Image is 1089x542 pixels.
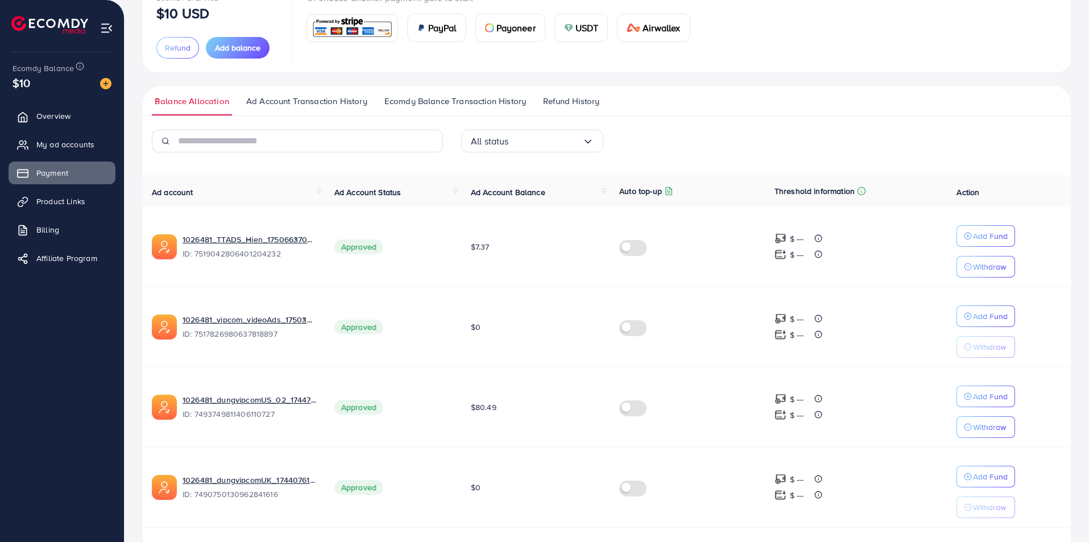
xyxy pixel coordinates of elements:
p: $ --- [790,473,804,486]
img: card [485,23,494,32]
p: $10 USD [156,6,209,20]
a: cardPayoneer [475,14,545,42]
img: image [100,78,111,89]
span: All status [471,133,509,150]
span: Add balance [215,42,260,53]
span: Ad Account Balance [471,187,545,198]
span: Approved [334,400,383,415]
img: card [564,23,573,32]
span: ID: 7517826980637818897 [183,328,316,340]
button: Withdraw [957,256,1015,278]
button: Add balance [206,37,270,59]
span: $0 [471,482,481,493]
span: Billing [36,224,59,235]
a: My ad accounts [9,133,115,156]
img: card [627,23,640,32]
img: top-up amount [775,409,786,421]
button: Add Fund [957,386,1015,407]
span: Payoneer [496,21,536,35]
img: top-up amount [775,249,786,260]
button: Refund [156,37,199,59]
a: cardPayPal [407,14,466,42]
span: Approved [334,320,383,334]
span: Balance Allocation [155,95,229,107]
img: top-up amount [775,489,786,501]
button: Withdraw [957,336,1015,358]
input: Search for option [509,133,582,150]
p: Withdraw [973,500,1006,514]
span: My ad accounts [36,139,94,150]
a: cardUSDT [554,14,608,42]
img: ic-ads-acc.e4c84228.svg [152,395,177,420]
span: Approved [334,239,383,254]
img: ic-ads-acc.e4c84228.svg [152,475,177,500]
iframe: Chat [1041,491,1080,533]
p: Threshold information [775,184,855,198]
button: Add Fund [957,305,1015,327]
div: Search for option [461,130,603,152]
div: <span class='underline'>1026481_dungvipcomUK_1744076183761</span></br>7490750130962841616 [183,474,316,500]
p: Add Fund [973,229,1008,243]
p: Auto top-up [619,184,662,198]
p: $ --- [790,392,804,406]
div: <span class='underline'>1026481_TTADS_Hien_1750663705167</span></br>7519042806401204232 [183,234,316,260]
span: $0 [471,321,481,333]
span: Ad account [152,187,193,198]
a: Affiliate Program [9,247,115,270]
button: Add Fund [957,466,1015,487]
span: $10 [13,75,30,91]
span: Product Links [36,196,85,207]
span: Ecomdy Balance Transaction History [384,95,526,107]
a: Billing [9,218,115,241]
a: 1026481_vipcom_videoAds_1750380509111 [183,314,316,325]
span: Refund [165,42,191,53]
span: Overview [36,110,71,122]
span: Ad Account Status [334,187,401,198]
a: 1026481_TTADS_Hien_1750663705167 [183,234,316,245]
span: Payment [36,167,68,179]
img: top-up amount [775,313,786,325]
img: top-up amount [775,473,786,485]
div: <span class='underline'>1026481_vipcom_videoAds_1750380509111</span></br>7517826980637818897 [183,314,316,340]
div: <span class='underline'>1026481_dungvipcomUS_02_1744774713900</span></br>7493749811406110727 [183,394,316,420]
p: $ --- [790,312,804,326]
img: top-up amount [775,329,786,341]
span: $7.37 [471,241,490,253]
a: card [307,14,398,42]
span: Refund History [543,95,599,107]
a: cardAirwallex [617,14,690,42]
button: Add Fund [957,225,1015,247]
img: ic-ads-acc.e4c84228.svg [152,315,177,340]
img: menu [100,22,113,35]
p: Withdraw [973,420,1006,434]
p: Withdraw [973,340,1006,354]
p: $ --- [790,489,804,502]
a: Product Links [9,190,115,213]
p: Withdraw [973,260,1006,274]
a: 1026481_dungvipcomUK_1744076183761 [183,474,316,486]
span: Approved [334,480,383,495]
p: Add Fund [973,309,1008,323]
img: top-up amount [775,233,786,245]
span: Action [957,187,979,198]
p: $ --- [790,248,804,262]
span: USDT [575,21,599,35]
span: Ad Account Transaction History [246,95,367,107]
img: logo [11,16,88,34]
a: 1026481_dungvipcomUS_02_1744774713900 [183,394,316,406]
p: $ --- [790,232,804,246]
span: Airwallex [643,21,680,35]
a: Payment [9,162,115,184]
p: $ --- [790,328,804,342]
button: Withdraw [957,416,1015,438]
span: Affiliate Program [36,253,97,264]
img: card [417,23,426,32]
span: ID: 7493749811406110727 [183,408,316,420]
button: Withdraw [957,497,1015,518]
img: top-up amount [775,393,786,405]
p: Add Fund [973,390,1008,403]
p: $ --- [790,408,804,422]
p: Add Fund [973,470,1008,483]
a: Overview [9,105,115,127]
